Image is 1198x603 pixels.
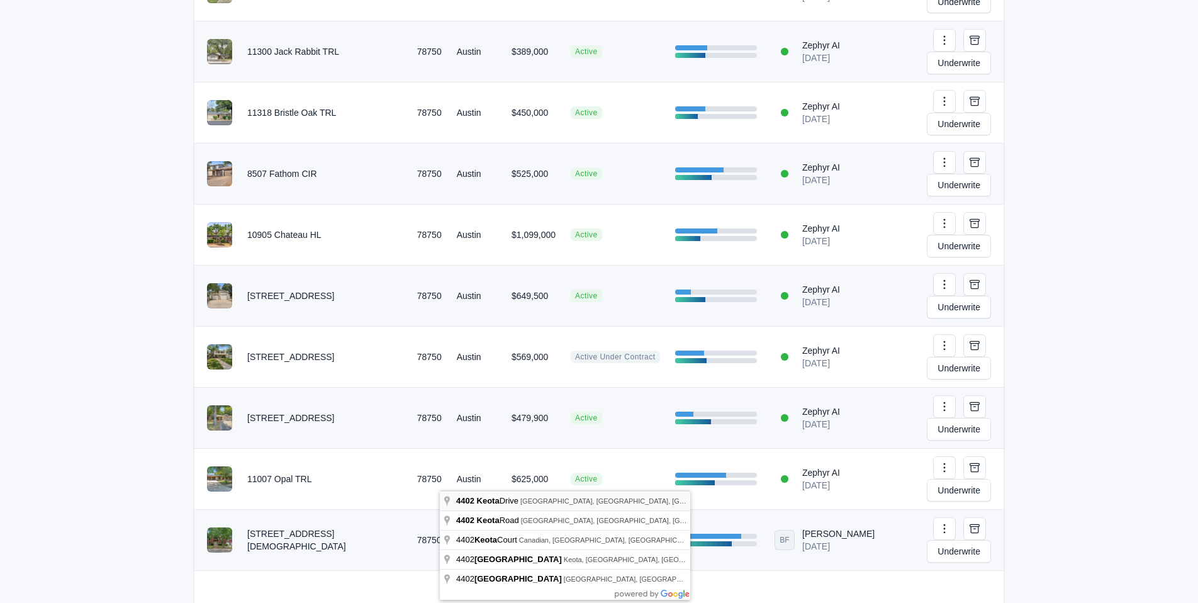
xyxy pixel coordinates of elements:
td: 78750 [410,21,449,82]
button: Archive [963,456,986,479]
div: [DATE] [802,235,840,247]
td: 78750 [410,449,449,510]
span: 4402 [456,555,564,564]
div: Zephyr AI [802,100,840,113]
a: Underwrite [927,357,991,380]
div: [DATE] [802,52,840,64]
div: [DATE] [802,296,840,308]
div: [PERSON_NAME] [802,527,875,540]
td: Austin [449,327,504,388]
div: Zephyr AI [802,283,840,296]
button: Archive [963,334,986,357]
div: Zephyr AI [802,344,840,357]
div: Zephyr AI [802,466,840,479]
span: Active [571,290,602,302]
span: Active [571,45,602,58]
span: Keota [474,535,497,544]
td: $479,900 [504,388,563,449]
td: Austin [449,266,504,327]
td: Austin [449,144,504,205]
div: [DATE] [802,174,840,186]
a: Underwrite [927,174,991,196]
td: Austin [449,21,504,82]
div: [DATE] [802,418,840,431]
td: 78750 [410,266,449,327]
td: $1,099,000 [504,205,563,266]
button: Archive [963,90,986,113]
span: Active Under Contract [571,351,659,363]
a: Underwrite [927,296,991,318]
button: Archive [963,395,986,418]
td: 78750 [410,82,449,144]
td: $525,000 [504,144,563,205]
td: 10905 Chateau HL [240,205,410,266]
span: Drive [456,496,520,505]
span: Road [456,516,521,525]
a: Underwrite [927,418,991,441]
td: 11300 Jack Rabbit TRL [240,21,410,82]
div: Zephyr AI [802,161,840,174]
span: [GEOGRAPHIC_DATA] [474,574,562,583]
span: Active [571,473,602,485]
td: [STREET_ADDRESS] [240,388,410,449]
a: Underwrite [927,540,991,563]
button: Archive [963,151,986,174]
div: Zephyr AI [802,39,840,52]
div: Zephyr AI [802,405,840,418]
span: [GEOGRAPHIC_DATA], [GEOGRAPHIC_DATA], [GEOGRAPHIC_DATA] [521,517,745,524]
span: Active [571,106,602,119]
td: [STREET_ADDRESS] [240,266,410,327]
td: Austin [449,449,504,510]
div: [DATE] [802,113,840,125]
td: Austin [449,205,504,266]
td: 78750 [410,388,449,449]
button: Archive [963,212,986,235]
td: Austin [449,388,504,449]
td: 11007 Opal TRL [240,449,410,510]
div: [DATE] [802,540,875,553]
button: Archive [963,517,986,540]
td: $649,500 [504,266,563,327]
span: Active [571,412,602,424]
span: BF [775,530,795,550]
a: Underwrite [927,52,991,74]
td: 78750 [410,327,449,388]
span: 4402 [456,574,564,583]
span: 4402 Court [456,535,519,544]
span: 4402 [456,496,474,505]
td: 78750 [410,144,449,205]
span: 4402 Keota [456,516,500,525]
div: [DATE] [802,357,840,369]
span: [GEOGRAPHIC_DATA], [GEOGRAPHIC_DATA], [GEOGRAPHIC_DATA] [564,575,788,583]
td: Austin [449,82,504,144]
span: Keota [477,496,500,505]
td: [STREET_ADDRESS] [240,327,410,388]
td: $569,000 [504,327,563,388]
span: [GEOGRAPHIC_DATA], [GEOGRAPHIC_DATA], [GEOGRAPHIC_DATA] [520,497,744,505]
td: $450,000 [504,82,563,144]
td: [STREET_ADDRESS][DEMOGRAPHIC_DATA] [240,510,410,571]
span: Keota, [GEOGRAPHIC_DATA], [GEOGRAPHIC_DATA] [564,556,734,563]
div: [DATE] [802,479,840,492]
td: 78750 [410,205,449,266]
a: Underwrite [927,235,991,257]
span: Active [571,167,602,180]
td: 11318 Bristle Oak TRL [240,82,410,144]
span: Active [571,228,602,241]
td: 8507 Fathom CIR [240,144,410,205]
button: Archive [963,273,986,296]
span: Canadian, [GEOGRAPHIC_DATA], [GEOGRAPHIC_DATA] [519,536,700,544]
a: Underwrite [927,479,991,502]
a: Underwrite [927,113,991,135]
div: Zephyr AI [802,222,840,235]
button: Archive [963,29,986,52]
td: $625,000 [504,449,563,510]
span: [GEOGRAPHIC_DATA] [474,555,562,564]
td: 78750 [410,510,449,571]
td: $389,000 [504,21,563,82]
